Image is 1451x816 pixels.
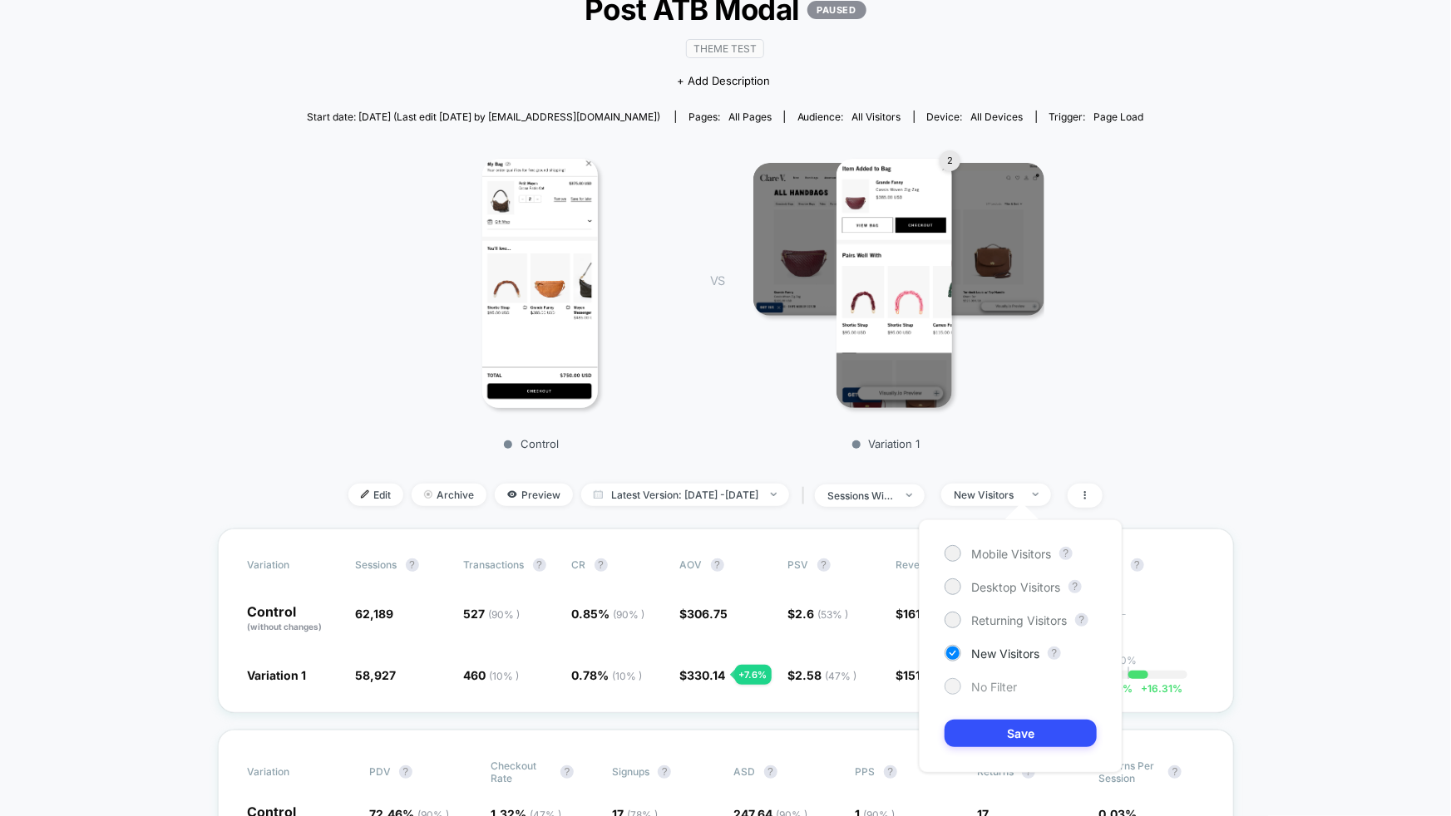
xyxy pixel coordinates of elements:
[248,759,339,784] span: Variation
[1069,580,1082,593] button: ?
[614,608,645,621] span: ( 90 % )
[945,720,1097,747] button: Save
[581,484,789,506] span: Latest Version: [DATE] - [DATE]
[741,437,1032,450] p: Variation 1
[971,547,1051,561] span: Mobile Visitors
[658,765,671,779] button: ?
[424,490,432,499] img: end
[971,613,1067,627] span: Returning Visitors
[771,493,777,496] img: end
[613,670,643,682] span: ( 10 % )
[560,765,574,779] button: ?
[248,668,307,682] span: Variation 1
[788,668,857,682] span: $
[594,490,603,499] img: calendar
[797,111,901,123] div: Audience:
[954,489,1020,501] div: New Visitors
[807,1,866,19] p: PAUSED
[1033,493,1039,496] img: end
[356,607,394,621] span: 62,189
[1168,765,1182,779] button: ?
[361,490,369,499] img: edit
[406,558,419,572] button: ?
[1133,682,1182,695] span: 16.31 %
[464,558,525,571] span: Transactions
[248,622,323,632] span: (without changes)
[356,668,397,682] span: 58,927
[896,558,938,571] span: Revenue
[464,607,521,621] span: 527
[734,765,756,778] span: ASD
[248,605,339,633] p: Control
[971,680,1017,694] span: No Filter
[572,558,586,571] span: CR
[735,665,772,685] div: + 7.6 %
[1113,609,1204,633] span: ---
[399,765,412,779] button: ?
[482,159,597,408] img: Control main
[914,111,1036,123] span: Device:
[1049,111,1144,123] div: Trigger:
[896,668,983,682] span: $
[1141,682,1147,695] span: +
[728,111,772,123] span: all pages
[680,607,728,621] span: $
[490,670,520,682] span: ( 10 % )
[971,111,1024,123] span: all devices
[612,765,649,778] span: Signups
[1059,547,1073,560] button: ?
[491,759,552,784] span: Checkout Rate
[1048,646,1061,660] button: ?
[307,111,660,123] span: Start date: [DATE] (Last edit [DATE] by [EMAIL_ADDRESS][DOMAIN_NAME])
[680,668,726,682] span: $
[572,607,645,621] span: 0.85 %
[533,558,546,572] button: ?
[688,668,726,682] span: 330.14
[796,607,849,621] span: 2.6
[677,73,770,90] span: + Add Description
[572,668,643,682] span: 0.78 %
[595,558,608,572] button: ?
[489,608,521,621] span: ( 90 % )
[464,668,520,682] span: 460
[764,765,777,779] button: ?
[356,558,397,571] span: Sessions
[369,765,391,778] span: PDV
[688,111,772,123] div: Pages:
[856,765,876,778] span: PPS
[818,608,849,621] span: ( 53 % )
[796,668,857,682] span: 2.58
[710,273,723,288] span: VS
[827,489,894,502] div: sessions with impression
[788,607,849,621] span: $
[971,580,1060,594] span: Desktop Visitors
[688,607,728,621] span: 306.75
[386,437,677,450] p: Control
[896,607,982,621] span: $
[884,765,897,779] button: ?
[753,163,1044,317] img: Variation 1 1
[1094,111,1144,123] span: Page Load
[852,111,901,123] span: All Visitors
[788,558,809,571] span: PSV
[680,558,703,571] span: AOV
[412,484,486,506] span: Archive
[817,558,831,572] button: ?
[495,484,573,506] span: Preview
[906,494,912,497] img: end
[1075,613,1088,627] button: ?
[248,558,339,572] span: Variation
[348,484,403,506] span: Edit
[686,39,764,58] span: Theme Test
[711,558,724,572] button: ?
[971,646,1039,661] span: New Visitors
[826,670,857,682] span: ( 47 % )
[837,159,952,408] img: Variation 1 main
[940,150,960,171] div: 2
[797,484,815,508] span: |
[1113,558,1204,572] span: CI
